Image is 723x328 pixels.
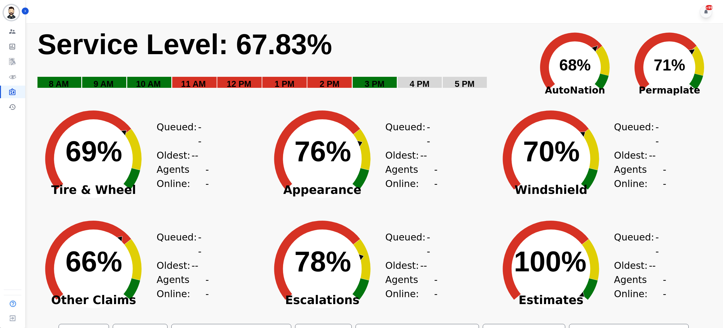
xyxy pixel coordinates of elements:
text: 100% [514,246,586,277]
span: Permaplate [622,83,717,97]
div: +99 [706,5,713,10]
text: 4 PM [410,79,430,89]
text: 71% [654,56,685,74]
span: -- [649,258,656,273]
span: -- [663,162,668,191]
div: Oldest: [157,258,204,273]
text: 69% [65,136,122,167]
text: 66% [65,246,122,277]
div: Queued: [157,120,204,148]
span: Windshield [488,187,614,193]
span: -- [434,273,439,301]
text: 78% [294,246,351,277]
span: -- [427,230,432,258]
span: -- [655,230,661,258]
text: 76% [294,136,351,167]
span: -- [205,273,210,301]
div: Agents Online: [385,162,439,191]
svg: Service Level: 0% [37,27,524,98]
span: -- [649,148,656,162]
text: 12 PM [227,79,251,89]
div: Agents Online: [614,162,668,191]
div: Queued: [385,120,433,148]
span: -- [198,230,204,258]
text: 5 PM [455,79,475,89]
span: -- [191,258,198,273]
div: Agents Online: [157,273,210,301]
text: 8 AM [49,79,69,89]
div: Agents Online: [157,162,210,191]
text: 9 AM [94,79,114,89]
span: Other Claims [31,297,157,303]
text: 1 PM [275,79,294,89]
span: -- [191,148,198,162]
span: -- [198,120,204,148]
span: -- [205,162,210,191]
span: Tire & Wheel [31,187,157,193]
text: 11 AM [181,79,206,89]
div: Queued: [614,120,661,148]
div: Oldest: [385,258,433,273]
div: Agents Online: [385,273,439,301]
span: Estimates [488,297,614,303]
div: Oldest: [614,148,661,162]
div: Queued: [614,230,661,258]
div: Oldest: [385,148,433,162]
span: -- [420,258,427,273]
div: Queued: [385,230,433,258]
span: Appearance [259,187,385,193]
span: -- [434,162,439,191]
div: Queued: [157,230,204,258]
span: -- [420,148,427,162]
span: Escalations [259,297,385,303]
img: Bordered avatar [4,5,19,20]
span: -- [663,273,668,301]
span: -- [427,120,432,148]
text: 70% [523,136,580,167]
span: -- [655,120,661,148]
text: 68% [559,56,591,74]
span: AutoNation [528,83,622,97]
div: Agents Online: [614,273,668,301]
text: 2 PM [320,79,339,89]
text: 10 AM [136,79,161,89]
div: Oldest: [614,258,661,273]
text: 3 PM [365,79,384,89]
div: Oldest: [157,148,204,162]
text: Service Level: 67.83% [37,29,332,60]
